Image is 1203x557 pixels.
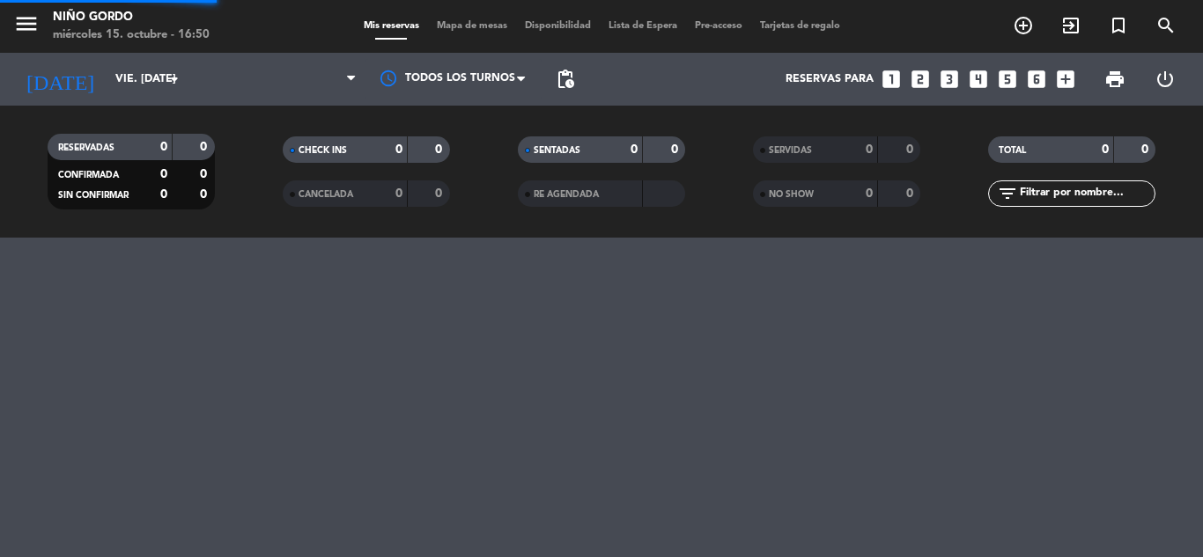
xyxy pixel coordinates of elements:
[516,21,600,31] span: Disponibilidad
[769,146,812,155] span: SERVIDAS
[299,190,353,199] span: CANCELADA
[1141,143,1152,156] strong: 0
[769,190,814,199] span: NO SHOW
[866,187,873,200] strong: 0
[13,11,40,37] i: menu
[160,168,167,180] strong: 0
[997,183,1018,204] i: filter_list
[1060,15,1081,36] i: exit_to_app
[160,141,167,153] strong: 0
[938,68,961,91] i: looks_3
[880,68,903,91] i: looks_one
[1013,15,1034,36] i: add_circle_outline
[1102,143,1109,156] strong: 0
[1104,69,1126,90] span: print
[1108,15,1129,36] i: turned_in_not
[13,60,107,99] i: [DATE]
[58,191,129,200] span: SIN CONFIRMAR
[355,21,428,31] span: Mis reservas
[1140,53,1190,106] div: LOG OUT
[600,21,686,31] span: Lista de Espera
[786,73,874,85] span: Reservas para
[999,146,1026,155] span: TOTAL
[996,68,1019,91] i: looks_5
[435,143,446,156] strong: 0
[1155,69,1176,90] i: power_settings_new
[395,187,402,200] strong: 0
[53,9,210,26] div: Niño Gordo
[58,143,114,152] span: RESERVADAS
[200,188,210,201] strong: 0
[534,146,580,155] span: SENTADAS
[631,143,638,156] strong: 0
[686,21,751,31] span: Pre-acceso
[53,26,210,44] div: miércoles 15. octubre - 16:50
[1054,68,1077,91] i: add_box
[909,68,932,91] i: looks_two
[200,168,210,180] strong: 0
[1018,184,1155,203] input: Filtrar por nombre...
[13,11,40,43] button: menu
[200,141,210,153] strong: 0
[435,187,446,200] strong: 0
[58,171,119,180] span: CONFIRMADA
[160,188,167,201] strong: 0
[395,143,402,156] strong: 0
[164,69,185,90] i: arrow_drop_down
[1155,15,1177,36] i: search
[671,143,682,156] strong: 0
[906,187,917,200] strong: 0
[906,143,917,156] strong: 0
[967,68,990,91] i: looks_4
[1025,68,1048,91] i: looks_6
[534,190,599,199] span: RE AGENDADA
[555,69,576,90] span: pending_actions
[751,21,849,31] span: Tarjetas de regalo
[428,21,516,31] span: Mapa de mesas
[299,146,347,155] span: CHECK INS
[866,143,873,156] strong: 0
